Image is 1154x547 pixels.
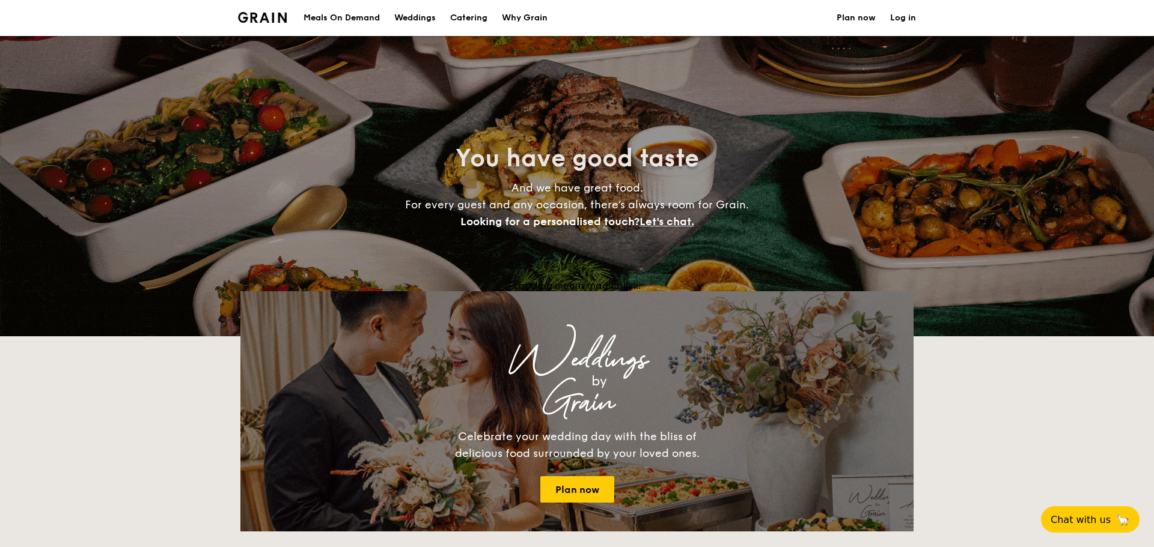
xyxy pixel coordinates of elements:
a: Plan now [540,476,614,503]
div: by [391,370,808,392]
div: Weddings [346,349,808,370]
div: Grain [346,392,808,414]
button: Chat with us🦙 [1041,506,1140,533]
div: Celebrate your wedding day with the bliss of delicious food surrounded by your loved ones. [442,428,712,462]
span: Chat with us [1051,514,1111,525]
div: Loading menus magically... [240,280,914,291]
img: Grain [238,12,287,23]
span: 🦙 [1116,513,1130,527]
span: Let's chat. [640,215,694,228]
a: Logotype [238,12,287,23]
